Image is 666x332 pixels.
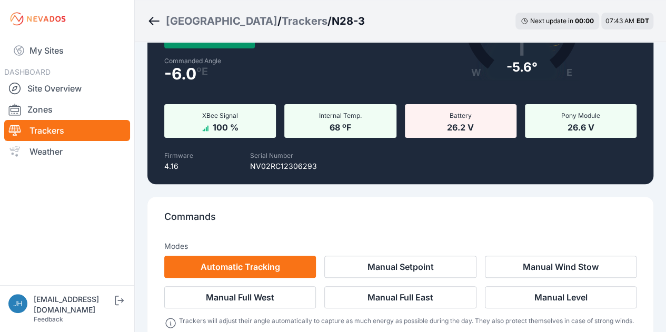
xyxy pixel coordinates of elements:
[179,317,637,325] div: Trackers will adjust their angle automatically to capture as much energy as possible during the d...
[282,14,327,28] a: Trackers
[4,99,130,120] a: Zones
[327,14,332,28] span: /
[196,67,208,76] span: º E
[164,152,193,159] label: Firmware
[250,152,293,159] label: Serial Number
[164,57,394,65] label: Commanded Angle
[4,120,130,141] a: Trackers
[575,17,594,25] div: 00 : 00
[164,161,193,172] p: 4.16
[447,120,474,133] span: 26.2 V
[147,7,365,35] nav: Breadcrumb
[324,256,476,278] button: Manual Setpoint
[450,112,472,119] span: Battery
[164,256,316,278] button: Automatic Tracking
[164,286,316,308] button: Manual Full West
[506,59,537,76] div: -5.6°
[202,112,238,119] span: XBee Signal
[637,17,649,25] span: EDT
[8,294,27,313] img: jhaberkorn@invenergy.com
[250,161,317,172] p: NV02RC12306293
[567,120,594,133] span: 26.6 V
[4,38,130,63] a: My Sites
[530,17,573,25] span: Next update in
[164,67,196,80] span: -6.0
[330,120,351,133] span: 68 ºF
[324,286,476,308] button: Manual Full East
[277,14,282,28] span: /
[332,14,365,28] h3: N28-3
[4,78,130,99] a: Site Overview
[166,14,277,28] a: [GEOGRAPHIC_DATA]
[34,315,63,323] a: Feedback
[485,256,637,278] button: Manual Wind Stow
[34,294,113,315] div: [EMAIL_ADDRESS][DOMAIN_NAME]
[319,112,362,119] span: Internal Temp.
[485,286,637,308] button: Manual Level
[605,17,634,25] span: 07:43 AM
[213,120,238,133] span: 100 %
[4,67,51,76] span: DASHBOARD
[561,112,600,119] span: Pony Module
[164,209,637,233] p: Commands
[164,241,188,251] h3: Modes
[4,141,130,162] a: Weather
[8,11,67,27] img: Nevados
